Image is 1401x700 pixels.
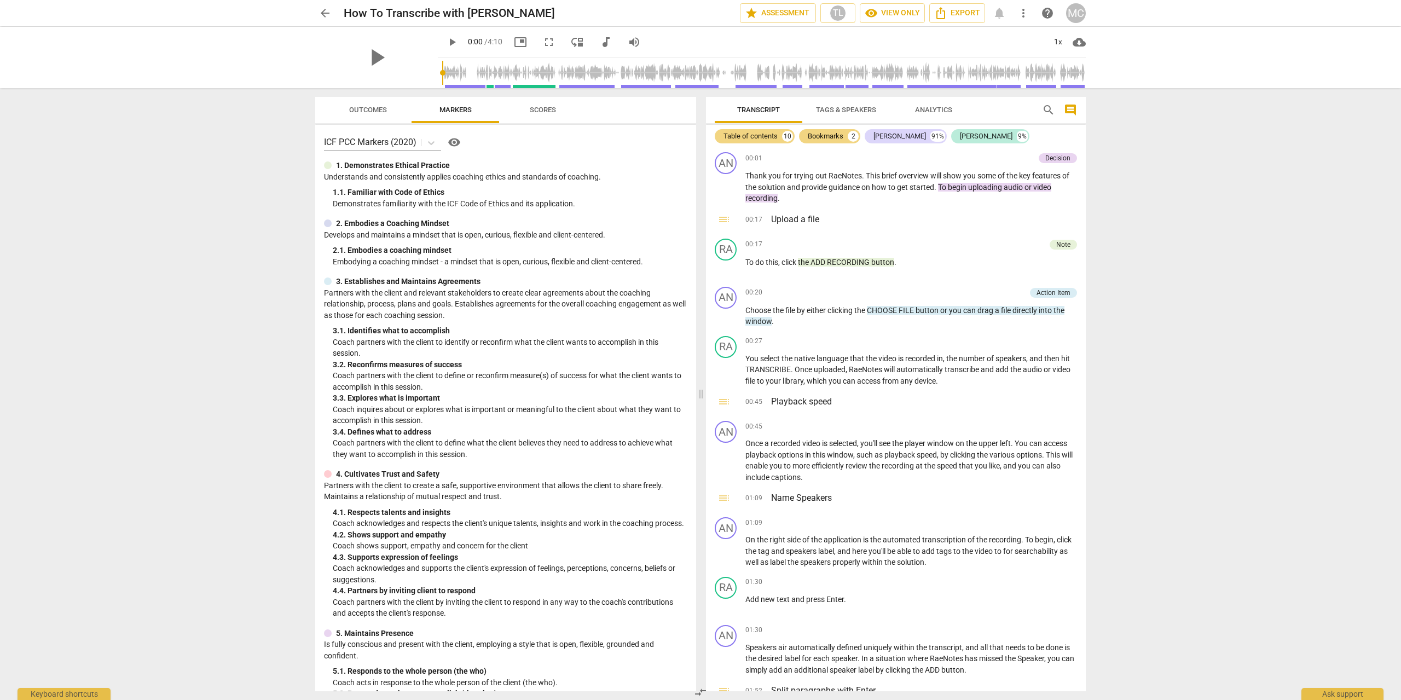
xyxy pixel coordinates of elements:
[854,306,867,315] span: the
[745,461,769,470] span: enable
[1004,183,1024,192] span: audio
[571,36,584,49] span: move_down
[888,183,897,192] span: to
[1044,365,1052,374] span: or
[1039,306,1053,315] span: into
[765,439,771,448] span: a
[1044,354,1061,363] span: then
[948,183,968,192] span: begin
[1301,688,1383,700] div: Ask support
[1006,171,1019,180] span: the
[745,240,762,249] span: 00:17
[757,535,769,544] span: the
[769,461,784,470] span: you
[745,365,791,374] span: TRANSCRIBE
[1040,101,1057,119] button: Search
[878,354,898,363] span: video
[968,535,976,544] span: of
[897,183,910,192] span: get
[1016,450,1042,459] span: options
[760,354,781,363] span: select
[867,306,899,315] span: CHOOSE
[1033,183,1051,192] span: video
[798,258,811,267] span: the
[900,377,914,385] span: any
[1015,439,1029,448] span: You
[1003,461,1018,470] span: and
[905,354,937,363] span: recorded
[936,377,938,385] span: .
[1021,535,1025,544] span: .
[484,37,502,46] span: / 4:10
[745,337,762,346] span: 00:27
[441,134,463,151] a: Help
[766,258,778,267] span: this
[1017,131,1028,142] div: 9%
[882,171,899,180] span: brief
[715,421,737,443] div: Change speaker
[814,365,846,374] span: uploaded
[812,461,846,470] span: efficiently
[333,518,687,529] p: Coach acknowledges and respects the client's unique talents, insights and work in the coaching pr...
[783,377,803,385] span: library
[945,365,981,374] span: transcribe
[816,106,876,114] span: Tags & Speakers
[771,395,1077,408] h3: Playback speed
[18,688,111,700] div: Keyboard shortcuts
[995,306,1001,315] span: a
[758,183,787,192] span: solution
[963,171,977,180] span: you
[1042,450,1046,459] span: .
[937,450,940,459] span: ,
[995,365,1010,374] span: add
[745,422,762,431] span: 00:45
[989,450,1016,459] span: various
[1000,461,1003,470] span: ,
[1032,171,1062,180] span: features
[787,535,802,544] span: side
[781,354,794,363] span: the
[745,171,768,180] span: Thank
[745,306,773,315] span: Choose
[959,354,987,363] span: number
[797,306,807,315] span: by
[717,395,731,408] span: toc
[981,365,995,374] span: and
[879,439,892,448] span: see
[624,32,644,52] button: Volume
[894,258,896,267] span: .
[745,535,757,544] span: On
[511,32,530,52] button: Picture in picture
[883,535,922,544] span: automated
[930,131,945,142] div: 91%
[1041,7,1054,20] span: help
[1045,153,1070,163] div: Decision
[333,392,687,404] div: 3. 3. Explores what is important
[963,306,977,315] span: can
[1066,3,1086,23] button: MC
[1073,36,1086,49] span: cloud_download
[324,171,687,183] p: Understands and consistently applies coaching ethics and standards of coaching.
[1029,439,1044,448] span: can
[1061,354,1070,363] span: hit
[846,365,849,374] span: ,
[857,377,882,385] span: access
[998,171,1006,180] span: of
[336,160,450,171] p: 1. Demonstrates Ethical Practice
[324,229,687,241] p: Develops and maintains a mindset that is open, curious, flexible and client-centered.
[745,154,762,163] span: 00:01
[899,171,930,180] span: overview
[979,439,1000,448] span: upper
[745,439,765,448] span: Once
[959,461,975,470] span: that
[599,36,612,49] span: audiotrack
[915,106,952,114] span: Analytics
[1018,461,1032,470] span: you
[870,535,883,544] span: the
[872,183,888,192] span: how
[977,171,998,180] span: some
[781,258,798,267] span: click
[794,354,817,363] span: native
[869,461,882,470] span: the
[898,354,905,363] span: is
